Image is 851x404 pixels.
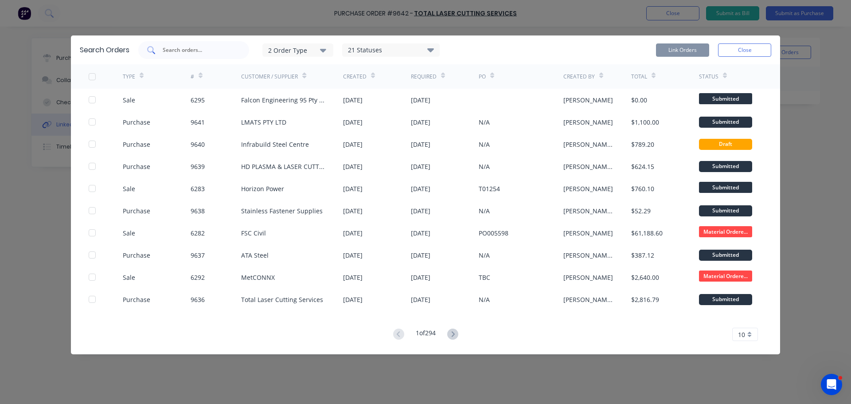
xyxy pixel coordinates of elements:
[821,374,842,395] iframe: Intercom live chat
[699,93,752,104] span: Submitted
[343,228,363,238] div: [DATE]
[699,139,752,150] div: Draft
[343,273,363,282] div: [DATE]
[241,295,323,304] div: Total Laser Cutting Services
[411,295,430,304] div: [DATE]
[631,95,647,105] div: $0.00
[241,162,325,171] div: HD PLASMA & LASER CUTTING SERV
[191,295,205,304] div: 9636
[123,228,135,238] div: Sale
[563,251,613,260] div: [PERSON_NAME] (Purchasing)
[631,140,654,149] div: $789.20
[479,273,490,282] div: TBC
[563,162,613,171] div: [PERSON_NAME] (Purchasing)
[241,184,284,193] div: Horizon Power
[191,251,205,260] div: 9637
[699,73,718,81] div: Status
[123,206,150,216] div: Purchase
[563,273,613,282] div: [PERSON_NAME]
[241,251,269,260] div: ATA Steel
[241,118,286,127] div: LMATS PTY LTD
[563,140,613,149] div: [PERSON_NAME] (Purchasing)
[479,295,490,304] div: N/A
[631,162,654,171] div: $624.15
[191,228,205,238] div: 6282
[123,251,150,260] div: Purchase
[479,251,490,260] div: N/A
[191,118,205,127] div: 9641
[699,205,752,216] div: Submitted
[268,45,328,55] div: 2 Order Type
[343,251,363,260] div: [DATE]
[123,162,150,171] div: Purchase
[563,184,613,193] div: [PERSON_NAME]
[479,118,490,127] div: N/A
[191,95,205,105] div: 6295
[411,228,430,238] div: [DATE]
[241,95,325,105] div: Falcon Engineering 95 Pty Ltd
[699,117,752,128] div: Submitted
[631,251,654,260] div: $387.12
[123,73,135,81] div: TYPE
[563,206,613,216] div: [PERSON_NAME] (Purchasing)
[479,162,490,171] div: N/A
[343,140,363,149] div: [DATE]
[191,184,205,193] div: 6283
[241,73,298,81] div: Customer / Supplier
[563,228,613,238] div: [PERSON_NAME]
[563,73,595,81] div: Created By
[699,161,752,172] div: Submitted
[479,206,490,216] div: N/A
[631,228,663,238] div: $61,188.60
[241,228,266,238] div: FSC Civil
[479,228,508,238] div: PO005598
[631,295,659,304] div: $2,816.79
[191,73,194,81] div: #
[631,73,647,81] div: Total
[123,184,135,193] div: Sale
[699,182,752,193] span: Submitted
[191,206,205,216] div: 9638
[241,206,323,216] div: Stainless Fastener Supplies
[718,43,771,57] button: Close
[191,140,205,149] div: 9640
[563,295,613,304] div: [PERSON_NAME] (Purchasing)
[191,162,205,171] div: 9639
[631,273,659,282] div: $2,640.00
[479,140,490,149] div: N/A
[411,140,430,149] div: [DATE]
[411,162,430,171] div: [DATE]
[699,226,752,237] span: Material Ordere...
[343,206,363,216] div: [DATE]
[241,273,275,282] div: MetCONNX
[738,330,745,339] span: 10
[123,295,150,304] div: Purchase
[479,184,500,193] div: T01254
[343,95,363,105] div: [DATE]
[343,118,363,127] div: [DATE]
[699,250,752,261] div: Submitted
[123,118,150,127] div: Purchase
[631,118,659,127] div: $1,100.00
[563,95,613,105] div: [PERSON_NAME]
[123,140,150,149] div: Purchase
[699,294,752,305] div: Submitted
[416,328,436,341] div: 1 of 294
[343,162,363,171] div: [DATE]
[411,73,437,81] div: Required
[411,273,430,282] div: [DATE]
[262,43,333,57] button: 2 Order Type
[631,184,654,193] div: $760.10
[80,45,129,55] div: Search Orders
[343,73,367,81] div: Created
[411,251,430,260] div: [DATE]
[162,46,235,55] input: Search orders...
[411,206,430,216] div: [DATE]
[411,184,430,193] div: [DATE]
[411,118,430,127] div: [DATE]
[631,206,651,216] div: $52.29
[563,118,613,127] div: [PERSON_NAME]
[343,45,439,55] div: 21 Statuses
[479,73,486,81] div: PO
[343,184,363,193] div: [DATE]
